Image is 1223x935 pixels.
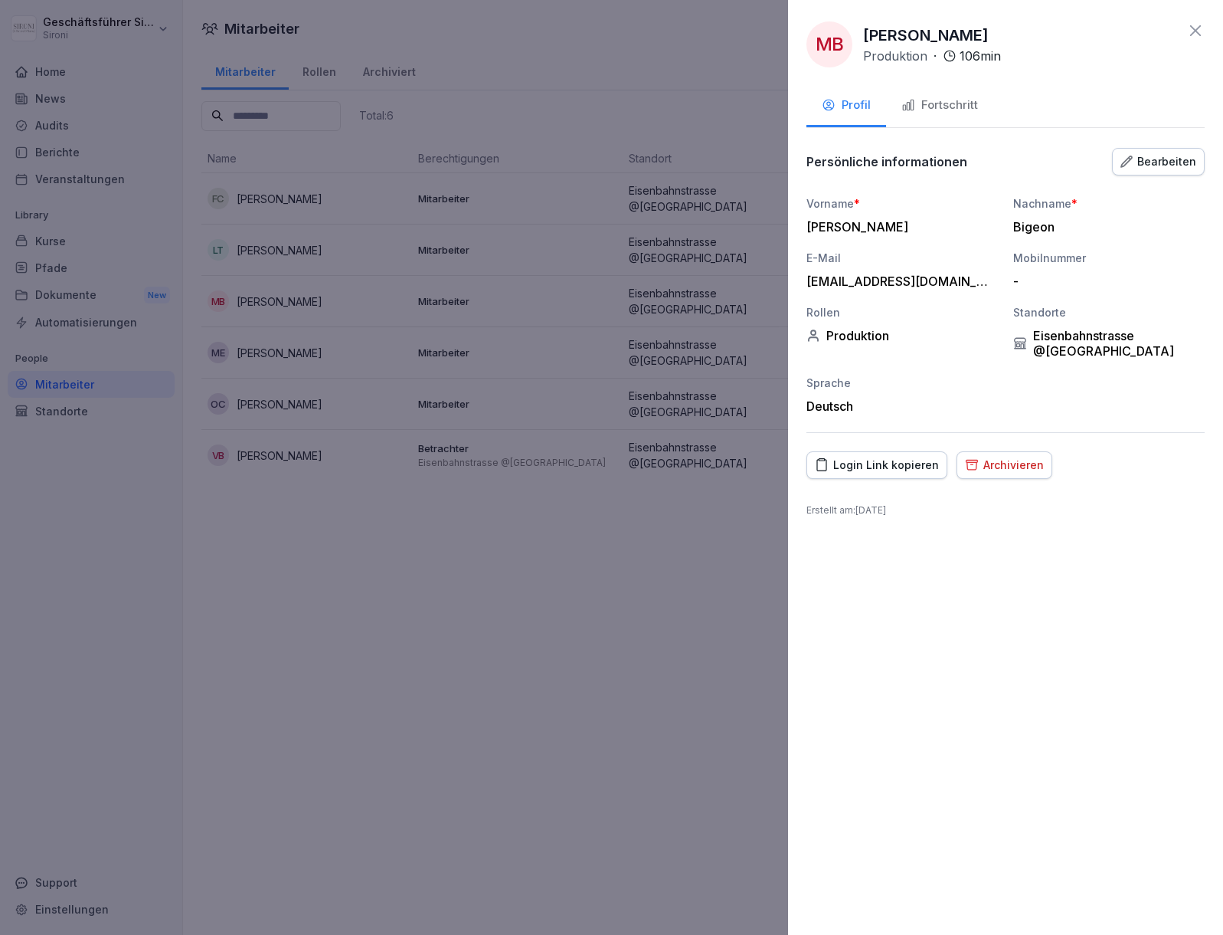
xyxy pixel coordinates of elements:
[806,304,998,320] div: Rollen
[1013,274,1197,289] div: -
[806,451,947,479] button: Login Link kopieren
[960,47,1001,65] p: 106 min
[806,195,998,212] div: Vorname
[806,21,852,67] div: MB
[806,86,886,127] button: Profil
[1013,304,1205,320] div: Standorte
[863,47,1001,65] div: ·
[806,219,990,235] div: [PERSON_NAME]
[965,457,1044,474] div: Archivieren
[806,154,967,169] p: Persönliche informationen
[886,86,993,127] button: Fortschritt
[863,24,989,47] p: [PERSON_NAME]
[1120,153,1196,170] div: Bearbeiten
[806,504,1205,517] p: Erstellt am : [DATE]
[822,97,871,114] div: Profil
[806,328,998,343] div: Produktion
[1013,195,1205,212] div: Nachname
[901,97,978,114] div: Fortschritt
[956,451,1052,479] button: Archivieren
[1013,219,1197,235] div: Bigeon
[1013,250,1205,266] div: Mobilnummer
[815,457,939,474] div: Login Link kopieren
[806,250,998,266] div: E-Mail
[806,399,998,414] div: Deutsch
[1112,148,1205,176] button: Bearbeiten
[1013,328,1205,359] div: Eisenbahnstrasse @[GEOGRAPHIC_DATA]
[863,47,927,65] p: Produktion
[806,274,990,289] div: [EMAIL_ADDRESS][DOMAIN_NAME]
[806,375,998,391] div: Sprache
